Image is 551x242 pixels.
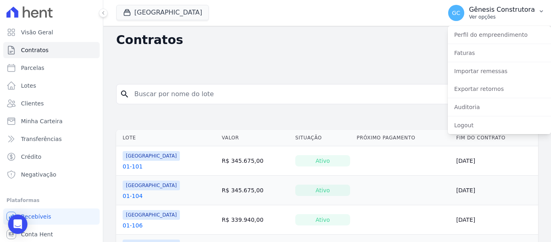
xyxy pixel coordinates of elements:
[21,170,56,179] span: Negativação
[3,42,100,58] a: Contratos
[3,95,100,112] a: Clientes
[448,27,551,42] a: Perfil do empreendimento
[21,82,36,90] span: Lotes
[448,100,551,114] a: Auditoria
[21,213,51,221] span: Recebíveis
[219,176,292,205] td: R$ 345.675,00
[129,86,534,102] input: Buscar por nome do lote
[453,146,538,176] td: [DATE]
[448,118,551,133] a: Logout
[3,24,100,40] a: Visão Geral
[116,5,209,20] button: [GEOGRAPHIC_DATA]
[448,82,551,96] a: Exportar retornos
[123,181,180,190] span: [GEOGRAPHIC_DATA]
[3,131,100,147] a: Transferências
[453,130,538,146] th: Fim do Contrato
[123,162,143,170] a: 01-101
[453,176,538,205] td: [DATE]
[6,196,96,205] div: Plataformas
[21,28,53,36] span: Visão Geral
[116,130,219,146] th: Lote
[3,113,100,129] a: Minha Carteira
[448,46,551,60] a: Faturas
[116,33,449,47] h2: Contratos
[292,130,353,146] th: Situação
[21,117,63,125] span: Minha Carteira
[3,60,100,76] a: Parcelas
[295,155,350,166] div: Ativo
[448,64,551,78] a: Importar remessas
[3,149,100,165] a: Crédito
[442,2,551,24] button: GC Gênesis Construtora Ver opções
[123,221,143,229] a: 01-106
[295,214,350,225] div: Ativo
[21,153,42,161] span: Crédito
[469,14,535,20] p: Ver opções
[123,151,180,161] span: [GEOGRAPHIC_DATA]
[353,130,453,146] th: Próximo Pagamento
[295,185,350,196] div: Ativo
[120,89,129,99] i: search
[21,135,62,143] span: Transferências
[123,210,180,220] span: [GEOGRAPHIC_DATA]
[469,6,535,14] p: Gênesis Construtora
[8,215,27,234] div: Open Intercom Messenger
[453,205,538,235] td: [DATE]
[219,146,292,176] td: R$ 345.675,00
[3,208,100,225] a: Recebíveis
[21,230,53,238] span: Conta Hent
[123,192,143,200] a: 01-104
[452,10,460,16] span: GC
[3,78,100,94] a: Lotes
[21,99,44,107] span: Clientes
[21,46,48,54] span: Contratos
[219,130,292,146] th: Valor
[219,205,292,235] td: R$ 339.940,00
[3,166,100,183] a: Negativação
[21,64,44,72] span: Parcelas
